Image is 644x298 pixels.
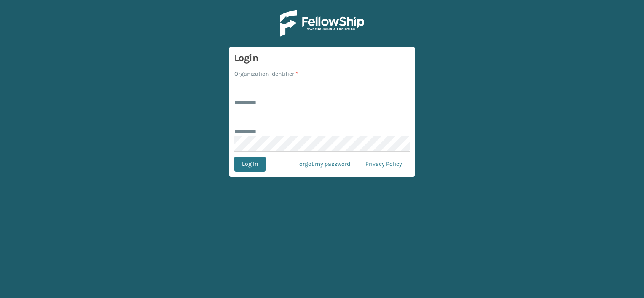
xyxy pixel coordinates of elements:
[358,157,410,172] a: Privacy Policy
[280,10,364,37] img: Logo
[234,52,410,64] h3: Login
[234,69,298,78] label: Organization Identifier
[287,157,358,172] a: I forgot my password
[234,157,266,172] button: Log In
